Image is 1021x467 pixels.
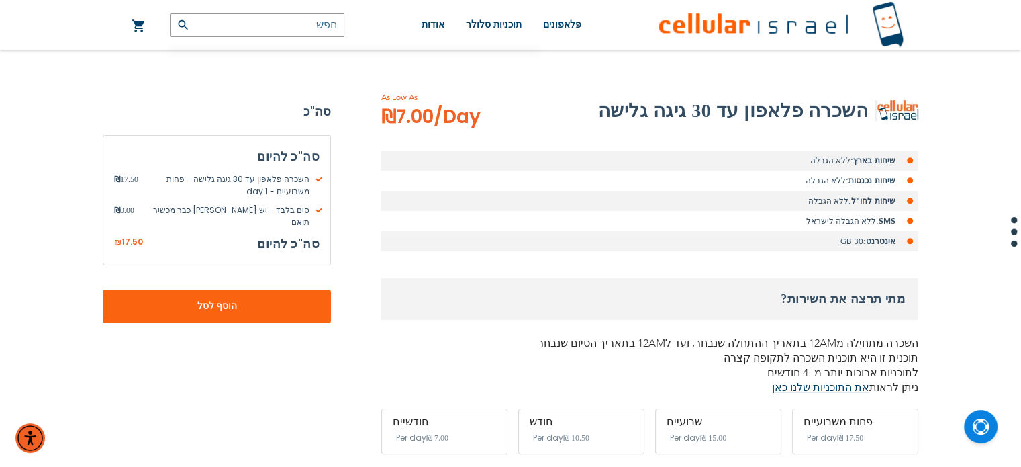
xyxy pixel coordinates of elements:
[850,155,895,166] strong: שיחות בארץ:
[121,236,143,247] span: 17.50
[563,433,589,443] span: ‏10.50 ₪
[670,432,700,444] span: Per day
[114,173,120,185] span: ₪
[257,234,320,254] h3: סה"כ להיום
[863,236,895,247] strong: אינטרנט:
[381,171,918,191] li: ללא הגבלה
[804,416,907,428] div: פחות משבועיים
[381,191,918,211] li: ללא הגבלה
[381,351,918,395] p: תוכנית זו היא תוכנית השכרה לתקופה קצרה לתוכניות ארוכות יותר מ- 4 חודשים ניתן לראות
[114,173,138,198] span: 17.50
[837,433,863,443] span: ‏17.50 ₪
[533,432,563,444] span: Per day
[114,204,134,228] span: 0.00
[659,1,904,49] img: לוגו סלולר ישראל
[114,204,120,216] span: ₪
[700,433,726,443] span: ‏15.00 ₪
[114,237,121,249] span: ₪
[114,146,320,167] h3: סה"כ להיום
[807,432,837,444] span: Per day
[466,19,522,30] span: תוכניות סלולר
[426,433,448,443] span: ‏7.00 ₪
[381,151,918,171] li: ללא הגבלה
[138,173,320,198] span: השכרה פלאפון עד 30 גיגה גלישה - פחות משבועיים - 1 day
[667,416,770,428] div: שבועיים
[543,19,581,30] span: פלאפונים
[381,336,918,351] p: השכרה מתחילה מ12AM בתאריך ההתחלה שנבחר, ועד ל12AM בתאריך הסיום שנבחר
[15,423,45,453] div: תפריט נגישות
[598,97,869,124] h2: השכרה פלאפון עד 30 גיגה גלישה
[381,103,481,130] span: ₪7.00
[381,91,517,103] span: As Low As
[393,416,496,428] div: חודשיים
[848,196,895,206] strong: שיחות לחו"ל:
[381,211,918,231] li: ללא הגבלה לישראל
[846,175,895,186] strong: שיחות נכנסות:
[772,380,869,395] a: את התוכניות שלנו כאן
[434,103,481,130] span: /Day
[422,19,444,30] span: אודות
[381,278,918,320] h3: מתי תרצה את השירות?
[530,416,633,428] div: חודש
[396,432,426,444] span: Per day
[877,100,918,121] img: השכרה פלאפון עד 30 גיגה גלישה
[103,290,331,323] button: הוסף לסל
[876,216,895,226] strong: SMS:
[103,101,331,122] strong: סה"כ
[147,299,287,313] span: הוסף לסל
[170,13,344,37] input: חפש
[134,204,320,228] span: סים בלבד - יש [PERSON_NAME] כבר מכשיר תואם
[381,231,918,251] li: 30 GB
